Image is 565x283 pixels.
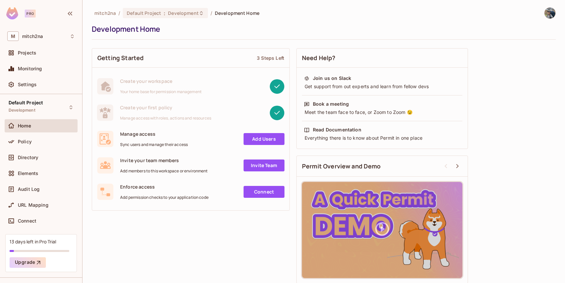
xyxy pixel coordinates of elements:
[120,78,202,84] span: Create your workspace
[18,50,36,55] span: Projects
[6,7,18,19] img: SReyMgAAAABJRU5ErkJggg==
[9,108,35,113] span: Development
[18,187,40,192] span: Audit Log
[244,159,284,171] a: Invite Team
[244,186,284,198] a: Connect
[18,66,42,71] span: Monitoring
[120,104,211,111] span: Create your first policy
[120,168,208,174] span: Add members to this workspace or environment
[18,139,32,144] span: Policy
[120,142,188,147] span: Sync users and manage their access
[9,100,43,105] span: Default Project
[92,24,552,34] div: Development Home
[120,157,208,163] span: Invite your team members
[168,10,198,16] span: Development
[120,116,211,121] span: Manage access with roles, actions and resources
[545,8,555,18] img: Nicholas Mitchell
[304,109,460,116] div: Meet the team face to face, or Zoom to Zoom 😉
[120,89,202,94] span: Your home base for permission management
[304,135,460,141] div: Everything there is to know about Permit in one place
[244,133,284,145] a: Add Users
[18,155,38,160] span: Directory
[18,123,31,128] span: Home
[97,54,144,62] span: Getting Started
[18,171,38,176] span: Elements
[127,10,161,16] span: Default Project
[313,75,351,82] div: Join us on Slack
[302,54,336,62] span: Need Help?
[120,184,209,190] span: Enforce access
[18,82,37,87] span: Settings
[313,126,361,133] div: Read Documentation
[7,31,19,41] span: M
[313,101,349,107] div: Book a meeting
[120,195,209,200] span: Add permission checks to your application code
[302,162,381,170] span: Permit Overview and Demo
[10,257,46,268] button: Upgrade
[118,10,120,16] li: /
[10,238,56,245] div: 13 days left in Pro Trial
[120,131,188,137] span: Manage access
[18,202,49,208] span: URL Mapping
[94,10,116,16] span: the active workspace
[211,10,212,16] li: /
[25,10,36,18] div: Pro
[22,34,43,39] span: Workspace: mitch2na
[257,55,284,61] div: 3 Steps Left
[215,10,259,16] span: Development Home
[163,11,166,16] span: :
[304,83,460,90] div: Get support from out experts and learn from fellow devs
[18,218,36,224] span: Connect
